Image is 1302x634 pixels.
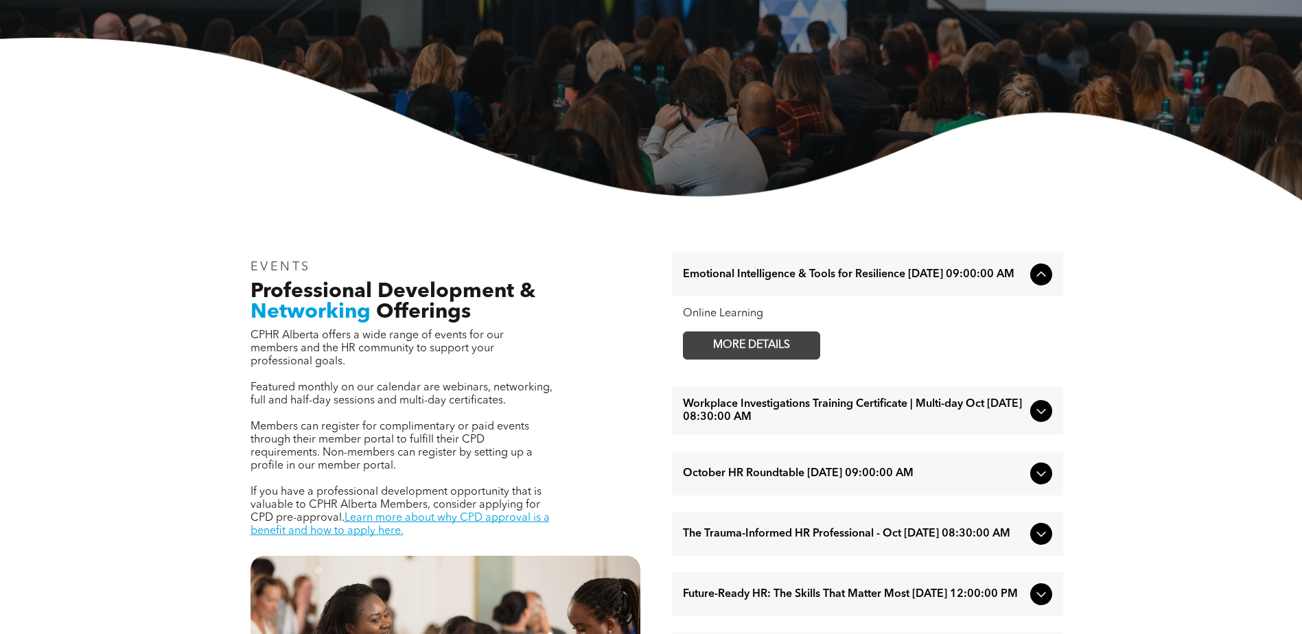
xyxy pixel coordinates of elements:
span: Professional Development & [251,281,535,302]
span: The Trauma-Informed HR Professional - Oct [DATE] 08:30:00 AM [683,528,1025,541]
span: CPHR Alberta offers a wide range of events for our members and the HR community to support your p... [251,330,504,367]
span: October HR Roundtable [DATE] 09:00:00 AM [683,467,1025,480]
span: If you have a professional development opportunity that is valuable to CPHR Alberta Members, cons... [251,486,542,524]
span: MORE DETAILS [697,332,806,359]
span: Emotional Intelligence & Tools for Resilience [DATE] 09:00:00 AM [683,268,1025,281]
span: Workplace Investigations Training Certificate | Multi-day Oct [DATE] 08:30:00 AM [683,398,1025,424]
a: MORE DETAILS [683,331,820,360]
span: Future-Ready HR: The Skills That Matter Most [DATE] 12:00:00 PM [683,588,1025,601]
span: EVENTS [251,261,312,273]
a: Learn more about why CPD approval is a benefit and how to apply here. [251,513,550,537]
div: Online Learning [683,307,1052,320]
span: Members can register for complimentary or paid events through their member portal to fulfill thei... [251,421,533,471]
span: Offerings [376,302,471,322]
span: Networking [251,302,371,322]
span: Featured monthly on our calendar are webinars, networking, full and half-day sessions and multi-d... [251,382,553,406]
